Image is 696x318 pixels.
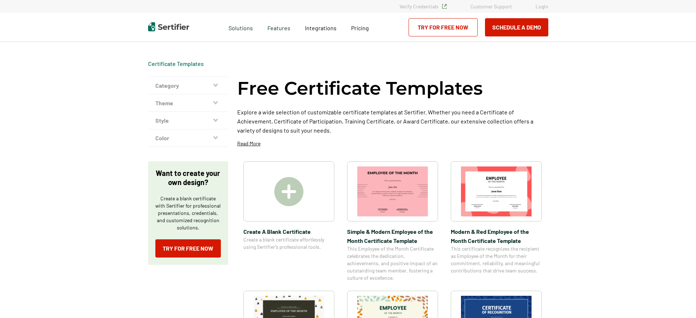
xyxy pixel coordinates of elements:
[470,3,512,9] a: Customer Support
[305,23,337,32] a: Integrations
[148,129,228,147] button: Color
[155,195,221,231] p: Create a blank certificate with Sertifier for professional presentations, credentials, and custom...
[451,227,542,245] span: Modern & Red Employee of the Month Certificate Template
[305,24,337,31] span: Integrations
[155,169,221,187] p: Want to create your own design?
[148,112,228,129] button: Style
[347,227,438,245] span: Simple & Modern Employee of the Month Certificate Template
[442,4,447,9] img: Verified
[155,239,221,258] a: Try for Free Now
[148,94,228,112] button: Theme
[274,177,303,206] img: Create A Blank Certificate
[347,161,438,282] a: Simple & Modern Employee of the Month Certificate TemplateSimple & Modern Employee of the Month C...
[148,77,228,94] button: Category
[267,23,290,32] span: Features
[399,3,447,9] a: Verify Credentials
[351,23,369,32] a: Pricing
[243,227,334,236] span: Create A Blank Certificate
[228,23,253,32] span: Solutions
[461,166,532,216] img: Modern & Red Employee of the Month Certificate Template
[148,60,204,67] a: Certificate Templates
[148,22,189,31] img: Sertifier | Digital Credentialing Platform
[243,236,334,251] span: Create a blank certificate effortlessly using Sertifier’s professional tools.
[237,107,548,135] p: Explore a wide selection of customizable certificate templates at Sertifier. Whether you need a C...
[536,3,548,9] a: Login
[237,76,483,100] h1: Free Certificate Templates
[357,166,428,216] img: Simple & Modern Employee of the Month Certificate Template
[148,60,204,67] div: Breadcrumb
[347,245,438,282] span: This Employee of the Month Certificate celebrates the dedication, achievements, and positive impa...
[451,161,542,282] a: Modern & Red Employee of the Month Certificate TemplateModern & Red Employee of the Month Certifi...
[451,245,542,274] span: This certificate recognizes the recipient as Employee of the Month for their commitment, reliabil...
[237,140,260,147] p: Read More
[409,18,478,36] a: Try for Free Now
[351,24,369,31] span: Pricing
